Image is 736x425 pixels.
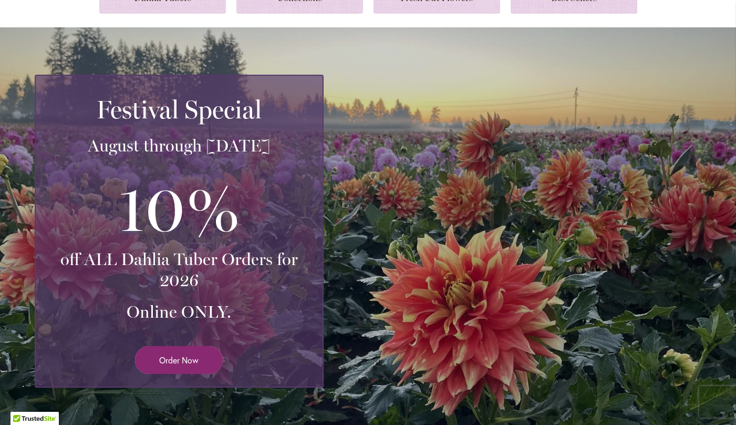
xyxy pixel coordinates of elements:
[48,95,310,124] h2: Festival Special
[48,167,310,249] h3: 10%
[159,354,199,366] span: Order Now
[48,301,310,322] h3: Online ONLY.
[48,249,310,291] h3: off ALL Dahlia Tuber Orders for 2026
[135,346,223,374] a: Order Now
[48,135,310,156] h3: August through [DATE]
